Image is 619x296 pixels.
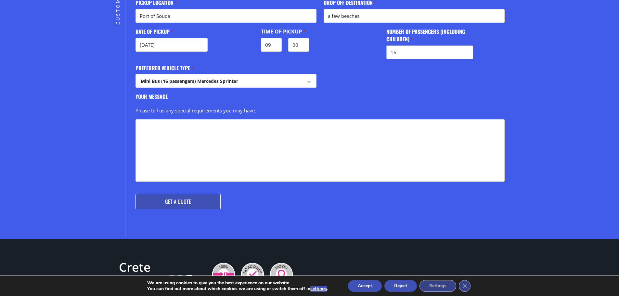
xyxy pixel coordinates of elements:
label: Number of passengers (including children) [386,28,473,43]
img: 100% Safe [212,263,235,286]
button: Accept [348,280,382,292]
legend: Time of Pickup [261,28,305,35]
input: Get a Quote [135,194,221,209]
label: Date of Pickup [135,28,173,35]
label: Your message [135,93,168,100]
div: : [282,38,288,47]
button: Reject [384,280,417,292]
button: Settings [419,280,456,292]
img: Pay On Arrival [270,263,293,286]
img: No Advance Payment [241,263,264,286]
input: dd/mm/yyyy [135,38,208,52]
p: You can find out more about which cookies we are using or switch them off in . [147,286,328,292]
div: Please tell us any special requirements you may have. [135,103,504,119]
input: MM [288,38,309,52]
label: Preferred vehicle type [135,64,193,72]
button: settings [310,286,327,292]
input: HH [261,38,282,52]
button: Close GDPR Cookie Banner [459,280,471,292]
p: We are using cookies to give you the best experience on our website. [147,280,328,286]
